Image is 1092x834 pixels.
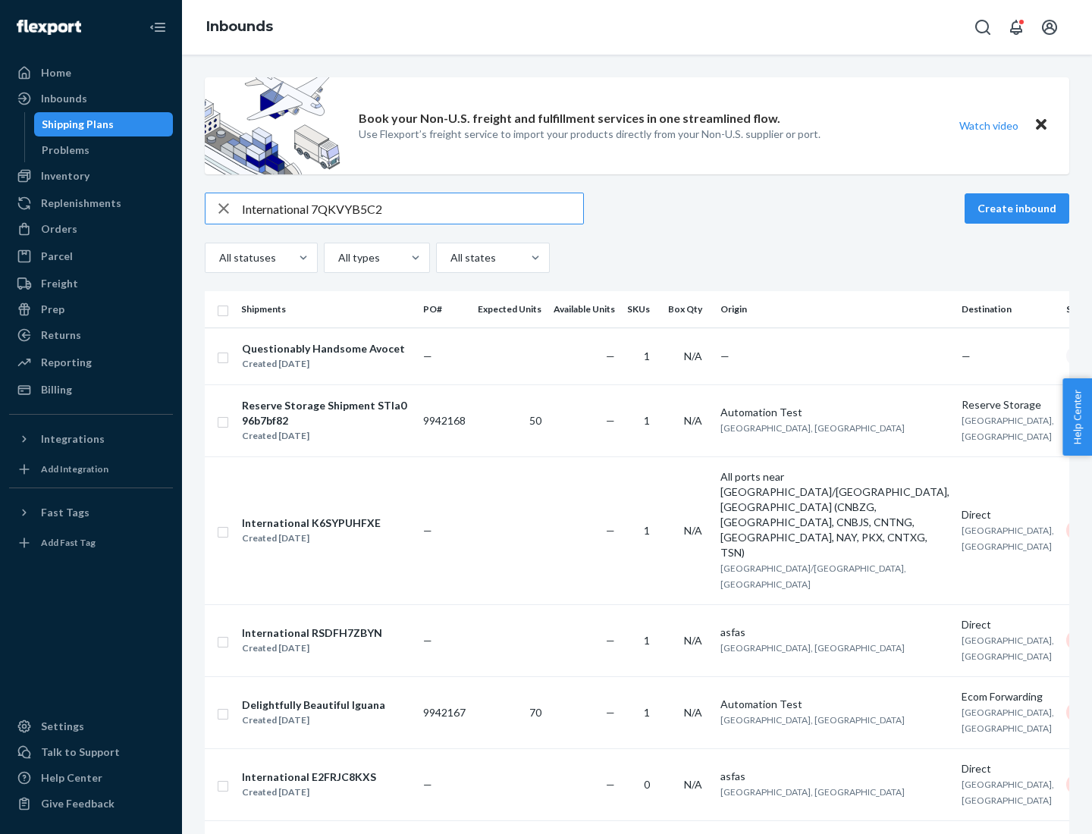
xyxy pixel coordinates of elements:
[962,707,1054,734] span: [GEOGRAPHIC_DATA], [GEOGRAPHIC_DATA]
[662,291,714,328] th: Box Qty
[962,761,1054,776] div: Direct
[423,778,432,791] span: —
[720,625,949,640] div: asfas
[962,617,1054,632] div: Direct
[1034,12,1065,42] button: Open account menu
[34,138,174,162] a: Problems
[41,328,81,343] div: Returns
[720,786,905,798] span: [GEOGRAPHIC_DATA], [GEOGRAPHIC_DATA]
[684,350,702,362] span: N/A
[684,778,702,791] span: N/A
[242,428,410,444] div: Created [DATE]
[720,405,949,420] div: Automation Test
[472,291,548,328] th: Expected Units
[548,291,621,328] th: Available Units
[962,415,1054,442] span: [GEOGRAPHIC_DATA], [GEOGRAPHIC_DATA]
[242,713,385,728] div: Created [DATE]
[41,745,120,760] div: Talk to Support
[720,563,906,590] span: [GEOGRAPHIC_DATA]/[GEOGRAPHIC_DATA], [GEOGRAPHIC_DATA]
[242,641,382,656] div: Created [DATE]
[1062,378,1092,456] span: Help Center
[621,291,662,328] th: SKUs
[417,384,472,456] td: 9942168
[9,191,173,215] a: Replenishments
[242,356,405,372] div: Created [DATE]
[41,221,77,237] div: Orders
[962,635,1054,662] span: [GEOGRAPHIC_DATA], [GEOGRAPHIC_DATA]
[41,770,102,785] div: Help Center
[962,397,1054,412] div: Reserve Storage
[720,642,905,654] span: [GEOGRAPHIC_DATA], [GEOGRAPHIC_DATA]
[9,427,173,451] button: Integrations
[644,778,650,791] span: 0
[41,196,121,211] div: Replenishments
[644,634,650,647] span: 1
[9,766,173,790] a: Help Center
[242,698,385,713] div: Delightfully Beautiful Iguana
[34,112,174,136] a: Shipping Plans
[529,706,541,719] span: 70
[242,531,381,546] div: Created [DATE]
[17,20,81,35] img: Flexport logo
[41,536,96,549] div: Add Fast Tag
[606,524,615,537] span: —
[684,634,702,647] span: N/A
[529,414,541,427] span: 50
[9,792,173,816] button: Give Feedback
[423,524,432,537] span: —
[9,244,173,268] a: Parcel
[242,398,410,428] div: Reserve Storage Shipment STIa096b7bf82
[41,796,115,811] div: Give Feedback
[337,250,338,265] input: All types
[359,127,821,142] p: Use Flexport’s freight service to import your products directly from your Non-U.S. supplier or port.
[606,778,615,791] span: —
[9,457,173,481] a: Add Integration
[606,706,615,719] span: —
[714,291,955,328] th: Origin
[949,114,1028,136] button: Watch video
[9,714,173,738] a: Settings
[417,676,472,748] td: 9942167
[9,500,173,525] button: Fast Tags
[242,516,381,531] div: International K6SYPUHFXE
[194,5,285,49] ol: breadcrumbs
[9,86,173,111] a: Inbounds
[9,217,173,241] a: Orders
[720,769,949,784] div: asfas
[968,12,998,42] button: Open Search Box
[644,350,650,362] span: 1
[962,350,971,362] span: —
[41,505,89,520] div: Fast Tags
[962,779,1054,806] span: [GEOGRAPHIC_DATA], [GEOGRAPHIC_DATA]
[962,507,1054,522] div: Direct
[242,770,376,785] div: International E2FRJC8KXS
[41,382,72,397] div: Billing
[449,250,450,265] input: All states
[9,271,173,296] a: Freight
[206,18,273,35] a: Inbounds
[720,714,905,726] span: [GEOGRAPHIC_DATA], [GEOGRAPHIC_DATA]
[41,249,73,264] div: Parcel
[242,785,376,800] div: Created [DATE]
[42,143,89,158] div: Problems
[41,431,105,447] div: Integrations
[359,110,780,127] p: Book your Non-U.S. freight and fulfillment services in one streamlined flow.
[955,291,1060,328] th: Destination
[720,697,949,712] div: Automation Test
[41,719,84,734] div: Settings
[41,65,71,80] div: Home
[644,706,650,719] span: 1
[41,276,78,291] div: Freight
[41,302,64,317] div: Prep
[962,689,1054,704] div: Ecom Forwarding
[417,291,472,328] th: PO#
[1001,12,1031,42] button: Open notifications
[9,531,173,555] a: Add Fast Tag
[143,12,173,42] button: Close Navigation
[606,414,615,427] span: —
[218,250,219,265] input: All statuses
[9,323,173,347] a: Returns
[606,634,615,647] span: —
[41,168,89,183] div: Inventory
[644,524,650,537] span: 1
